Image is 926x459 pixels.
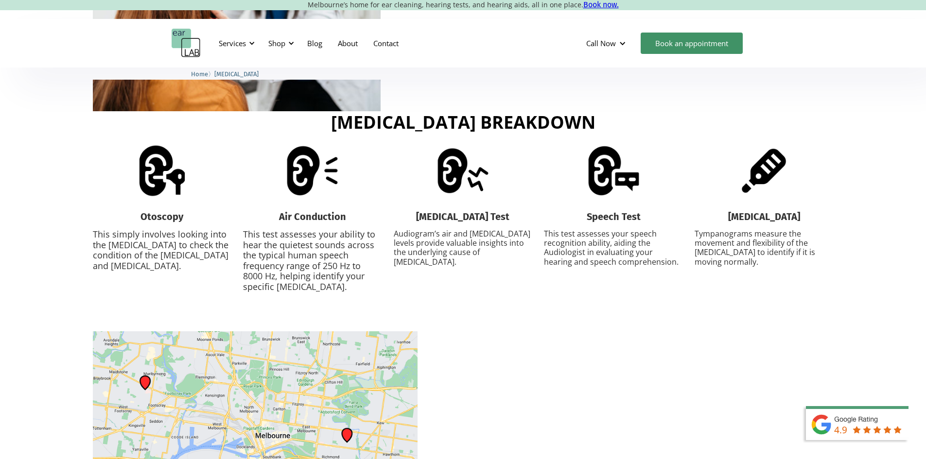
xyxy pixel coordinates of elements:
p: Tympanograms measure the movement and flexibility of the [MEDICAL_DATA] to identify if it is movi... [695,229,834,267]
strong: Speech Test [587,211,641,222]
img: Air conduction icon [285,143,340,198]
p: This test assesses your speech recognition ability, aiding the Audiologist in evaluating your hea... [544,229,683,267]
p: Audiogram’s air and [MEDICAL_DATA] levels provide valuable insights into the underlying cause of ... [394,229,533,267]
a: Contact [366,29,406,57]
a: [MEDICAL_DATA] [214,69,259,78]
div: Call Now [586,38,616,48]
p: This test assesses your ability to hear the quietest sounds across the typical human speech frequ... [243,229,382,292]
span: Home [191,70,208,78]
a: About [330,29,366,57]
img: Otoscopy icon [135,143,190,198]
strong: [MEDICAL_DATA] [728,211,800,222]
div: Call Now [578,29,636,58]
div: Services [213,29,258,58]
h2: [MEDICAL_DATA] breakdown [331,111,595,134]
img: Speech Test icon [586,143,641,198]
a: Blog [299,29,330,57]
strong: [MEDICAL_DATA] Test [416,211,509,222]
strong: Otoscopy [140,211,183,222]
p: This simply involves looking into the [MEDICAL_DATA] to check the condition of the [MEDICAL_DATA]... [93,229,232,271]
li: 〉 [191,69,214,79]
strong: Air Conduction [279,211,346,222]
div: Shop [268,38,285,48]
img: Tympanogram icon [736,143,791,198]
div: Shop [262,29,297,58]
a: Home [191,69,208,78]
a: Book an appointment [641,33,743,54]
a: home [172,29,201,58]
span: [MEDICAL_DATA] [214,70,259,78]
div: Services [219,38,246,48]
img: Bone Conduction Test icon [436,143,490,198]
